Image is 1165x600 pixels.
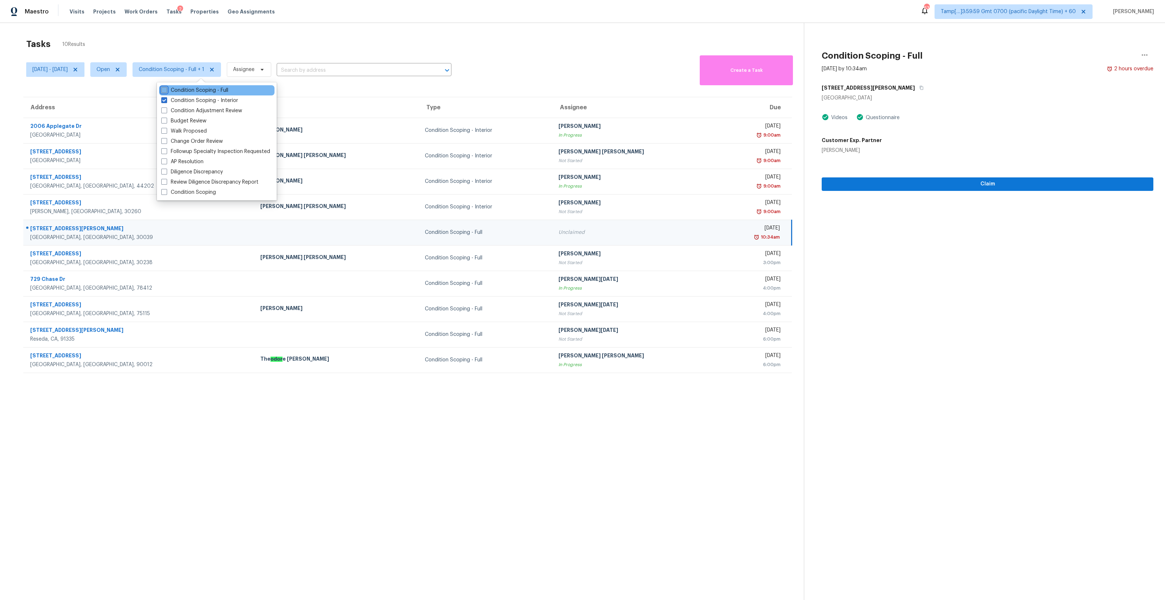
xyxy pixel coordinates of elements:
[558,208,711,215] div: Not Started
[558,132,711,139] div: In Progress
[30,259,249,266] div: [GEOGRAPHIC_DATA], [GEOGRAPHIC_DATA], 30238
[30,326,249,336] div: [STREET_ADDRESS][PERSON_NAME]
[558,285,711,292] div: In Progress
[756,208,762,215] img: Overdue Alarm Icon
[762,157,781,164] div: 9:00am
[30,199,249,208] div: [STREET_ADDRESS]
[425,356,547,364] div: Condition Scoping - Full
[553,97,717,118] th: Assignee
[260,355,413,365] div: The e [PERSON_NAME]
[558,250,711,259] div: [PERSON_NAME]
[260,254,413,263] div: [PERSON_NAME] [PERSON_NAME]
[756,183,762,190] img: Overdue Alarm Icon
[30,157,249,164] div: [GEOGRAPHIC_DATA]
[558,326,711,336] div: [PERSON_NAME][DATE]
[558,199,711,208] div: [PERSON_NAME]
[425,152,547,160] div: Condition Scoping - Interior
[822,84,915,91] h5: [STREET_ADDRESS][PERSON_NAME]
[425,254,547,262] div: Condition Scoping - Full
[700,55,793,85] button: Create a Task
[822,94,1153,102] div: [GEOGRAPHIC_DATA]
[558,352,711,361] div: [PERSON_NAME] [PERSON_NAME]
[30,183,249,190] div: [GEOGRAPHIC_DATA], [GEOGRAPHIC_DATA], 44202
[30,132,249,139] div: [GEOGRAPHIC_DATA]
[425,178,547,185] div: Condition Scoping - Interior
[762,183,781,190] div: 9:00am
[425,331,547,338] div: Condition Scoping - Full
[26,40,51,48] h2: Tasks
[228,8,275,15] span: Geo Assignments
[558,310,711,317] div: Not Started
[558,148,711,157] div: [PERSON_NAME] [PERSON_NAME]
[425,229,547,236] div: Condition Scoping - Full
[30,208,249,215] div: [PERSON_NAME], [GEOGRAPHIC_DATA], 30260
[756,157,762,164] img: Overdue Alarm Icon
[30,301,249,310] div: [STREET_ADDRESS]
[558,173,711,183] div: [PERSON_NAME]
[425,280,547,287] div: Condition Scoping - Full
[260,203,413,212] div: [PERSON_NAME] [PERSON_NAME]
[30,352,249,361] div: [STREET_ADDRESS]
[161,148,270,155] label: Followup Specialty Inspection Requested
[277,65,431,76] input: Search by address
[723,301,780,310] div: [DATE]
[32,66,68,73] span: [DATE] - [DATE]
[161,189,216,196] label: Condition Scoping
[558,301,711,310] div: [PERSON_NAME][DATE]
[723,275,780,285] div: [DATE]
[723,122,780,132] div: [DATE]
[1110,8,1154,15] span: [PERSON_NAME]
[30,148,249,157] div: [STREET_ADDRESS]
[754,234,759,241] img: Overdue Alarm Icon
[139,66,204,73] span: Condition Scoping - Full + 1
[30,234,249,241] div: [GEOGRAPHIC_DATA], [GEOGRAPHIC_DATA], 30039
[822,65,867,72] div: [DATE] by 10:34am
[822,52,923,59] h2: Condition Scoping - Full
[260,177,413,186] div: [PERSON_NAME]
[558,157,711,164] div: Not Started
[864,114,900,121] div: Questionnaire
[558,183,711,190] div: In Progress
[759,234,780,241] div: 10:34am
[558,336,711,343] div: Not Started
[558,361,711,368] div: In Progress
[822,137,882,144] h5: Customer Exp. Partner
[558,122,711,132] div: [PERSON_NAME]
[1113,65,1153,72] div: 2 hours overdue
[723,326,780,336] div: [DATE]
[70,8,84,15] span: Visits
[25,8,49,15] span: Maestro
[828,180,1148,189] span: Claim
[30,275,249,285] div: 729 Chase Dr
[425,127,547,134] div: Condition Scoping - Interior
[425,305,547,313] div: Condition Scoping - Full
[161,179,258,186] label: Review Diligence Discrepancy Report
[915,81,925,94] button: Copy Address
[762,132,781,139] div: 9:00am
[96,66,110,73] span: Open
[558,229,711,236] div: Unclaimed
[723,199,780,208] div: [DATE]
[30,173,249,183] div: [STREET_ADDRESS]
[822,147,882,154] div: [PERSON_NAME]
[856,113,864,121] img: Artifact Present Icon
[260,305,413,314] div: [PERSON_NAME]
[558,275,711,285] div: [PERSON_NAME][DATE]
[723,336,780,343] div: 6:00pm
[829,114,848,121] div: Videos
[161,87,228,94] label: Condition Scoping - Full
[30,285,249,292] div: [GEOGRAPHIC_DATA], [GEOGRAPHIC_DATA], 78412
[30,361,249,368] div: [GEOGRAPHIC_DATA], [GEOGRAPHIC_DATA], 90012
[425,203,547,211] div: Condition Scoping - Interior
[30,122,249,132] div: 2006 Applegate Dr
[125,8,158,15] span: Work Orders
[166,9,182,14] span: Tasks
[177,5,183,13] div: 2
[23,97,254,118] th: Address
[442,65,452,75] button: Open
[161,97,238,104] label: Condition Scoping - Interior
[723,361,780,368] div: 6:00pm
[30,310,249,317] div: [GEOGRAPHIC_DATA], [GEOGRAPHIC_DATA], 75115
[161,158,204,165] label: AP Resolution
[723,259,780,266] div: 3:00pm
